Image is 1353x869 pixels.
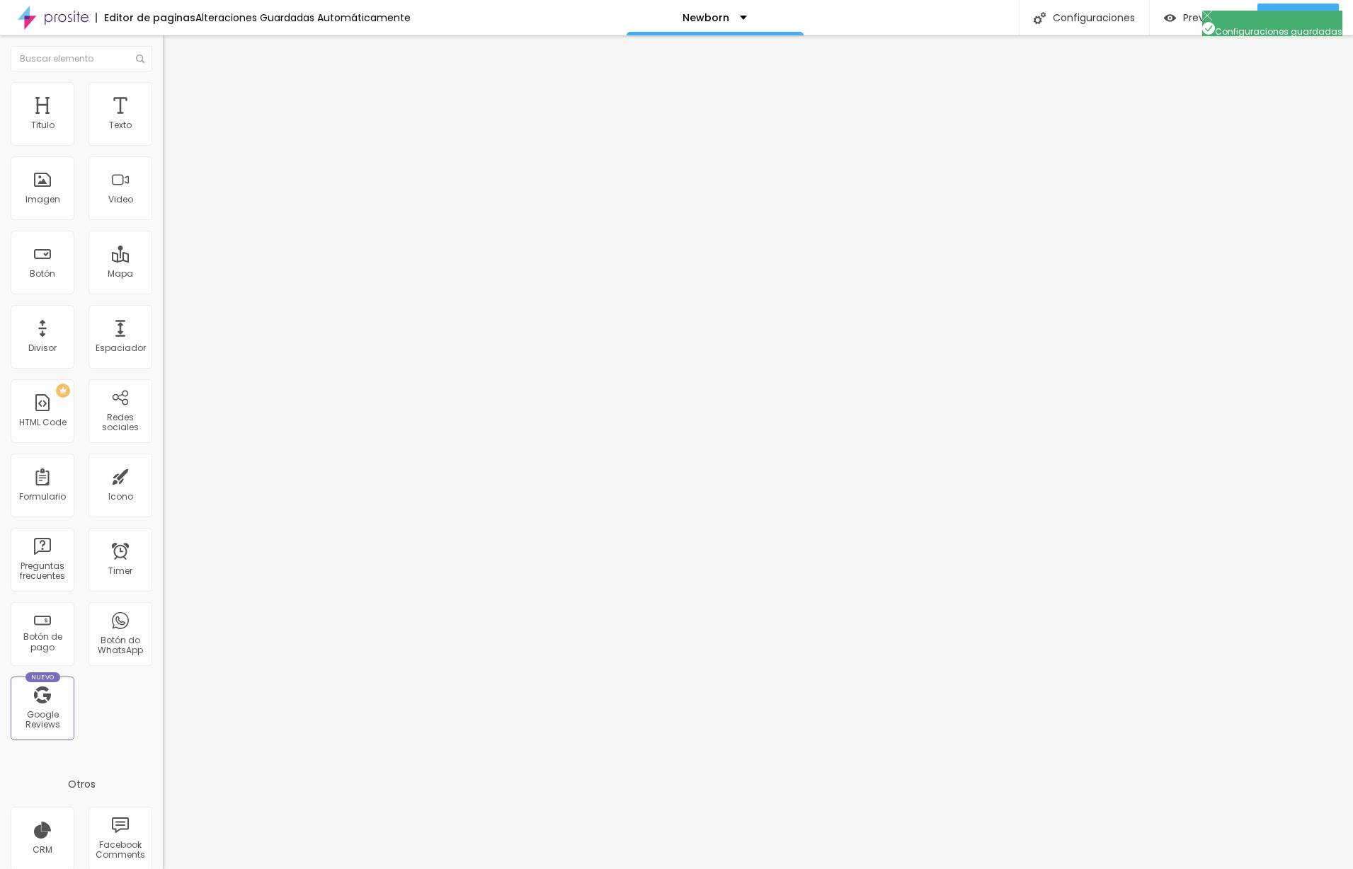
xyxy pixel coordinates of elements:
div: Alteraciones Guardadas Automáticamente [195,13,411,23]
div: Icono [108,492,133,502]
div: Nuevo [25,672,60,682]
div: Google Reviews [14,710,70,730]
div: Botón [30,269,55,279]
button: Publicar [1257,4,1339,32]
div: Botón do WhatsApp [92,635,148,656]
div: Facebook Comments [92,840,148,861]
div: Redes sociales [92,413,148,433]
div: Mapa [108,269,133,279]
button: Previsualizar [1150,4,1257,32]
div: Espaciador [96,343,146,353]
img: Icone [1202,11,1212,21]
div: Divisor [28,343,57,353]
div: Texto [109,120,132,130]
div: HTML Code [19,418,67,427]
img: view-1.svg [1164,12,1176,24]
span: Configuraciones guardadas [1202,25,1342,38]
div: Video [108,195,133,205]
img: Icone [136,54,144,63]
div: CRM [33,845,52,855]
iframe: Editor [163,35,1353,869]
div: Imagen [25,195,60,205]
img: Icone [1202,22,1215,35]
img: Icone [1034,12,1046,24]
input: Buscar elemento [11,46,152,71]
div: Formulario [19,492,66,502]
div: Preguntas frecuentes [14,561,70,582]
div: Editor de paginas [96,13,195,23]
span: Previsualizar [1183,12,1243,23]
div: Timer [108,566,132,576]
div: Titulo [31,120,55,130]
p: Newborn [683,13,729,23]
div: Botón de pago [14,632,70,652]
